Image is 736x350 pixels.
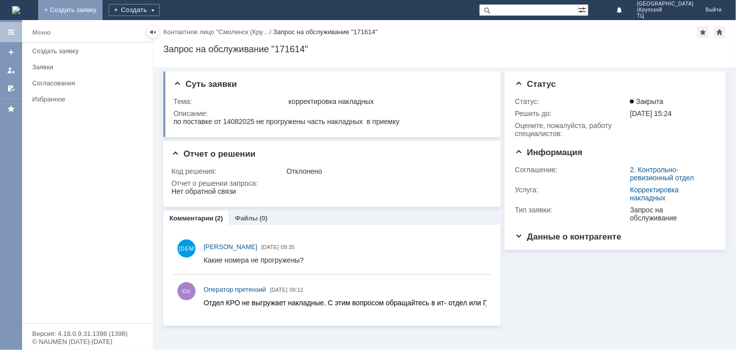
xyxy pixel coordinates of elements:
[28,43,151,59] a: Создать заявку
[235,214,258,222] a: Файлы
[173,97,287,105] div: Тема:
[32,95,136,103] div: Избранное
[32,27,51,39] div: Меню
[163,44,726,54] div: Запрос на обслуживание "171614"
[713,26,725,38] div: Сделать домашней страницей
[637,13,694,19] span: ТЦ
[515,166,628,174] div: Соглашение:
[630,206,712,222] div: Запрос на обслуживание
[630,186,679,202] a: Корректировка накладных
[12,6,20,14] img: logo
[12,6,20,14] a: Перейти на домашнюю страницу
[32,79,147,87] div: Согласования
[270,287,288,293] span: [DATE]
[515,148,582,157] span: Информация
[3,44,19,60] a: Создать заявку
[515,122,628,138] div: Oцените, пожалуйста, работу специалистов:
[204,242,257,252] a: [PERSON_NAME]
[3,62,19,78] a: Мои заявки
[169,214,214,222] a: Комментарии
[204,243,257,251] span: [PERSON_NAME]
[515,79,556,89] span: Статус
[28,75,151,91] a: Согласования
[171,167,285,175] div: Код решения:
[515,232,621,242] span: Данные о контрагенте
[273,28,378,36] div: Запрос на обслуживание "171614"
[163,28,273,36] div: /
[215,214,223,222] div: (2)
[290,287,304,293] span: 09:12
[637,7,694,13] span: (Крупской
[173,109,490,118] div: Описание:
[637,1,694,7] span: [GEOGRAPHIC_DATA]
[171,149,255,159] span: Отчет о решении
[3,80,19,96] a: Мои согласования
[147,26,159,38] div: Скрыть меню
[32,47,147,55] div: Создать заявку
[204,286,266,293] span: Оператор претензий
[109,4,160,16] div: Создать
[171,179,490,187] div: Отчет о решении запроса:
[287,167,488,175] div: Отклонено
[630,166,694,182] a: 2. Контрольно-ревизионный отдел
[630,109,672,118] span: [DATE] 15:24
[515,186,628,194] div: Услуга:
[281,244,295,250] span: 09:35
[259,214,267,222] div: (0)
[28,59,151,75] a: Заявки
[204,285,266,295] a: Оператор претензий
[289,97,488,105] div: корректировка накладных
[515,97,628,105] div: Статус:
[163,28,269,36] a: Контактное лицо "Смоленск (Кру…
[32,63,147,71] div: Заявки
[173,79,237,89] span: Суть заявки
[515,109,628,118] div: Решить до:
[32,338,143,345] div: © NAUMEN [DATE]-[DATE]
[697,26,709,38] div: Добавить в избранное
[515,206,628,214] div: Тип заявки:
[261,244,279,250] span: [DATE]
[578,5,588,14] span: Расширенный поиск
[630,97,663,105] span: Закрыта
[32,330,143,337] div: Версия: 4.18.0.9.31.1398 (1398)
